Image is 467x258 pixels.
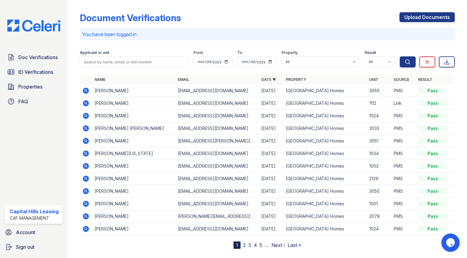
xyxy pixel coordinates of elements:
[248,242,251,248] a: 3
[367,135,391,147] td: 3051
[418,188,447,194] div: Pass
[10,208,59,215] div: Capital Hills Leasing
[175,173,259,185] td: [EMAIL_ADDRESS][DOMAIN_NAME]
[391,185,416,198] td: PMS
[175,135,259,147] td: [EMAIL_ADDRESS][PERSON_NAME][DOMAIN_NAME]
[175,85,259,97] td: [EMAIL_ADDRESS][DOMAIN_NAME]
[367,147,391,160] td: 1034
[283,185,367,198] td: [GEOGRAPHIC_DATA] Homes
[5,95,63,108] a: FAQ
[18,54,58,61] span: Doc Verifications
[441,233,461,252] iframe: chat widget
[259,242,262,248] a: 5
[16,229,35,236] span: Account
[367,198,391,210] td: 1001
[367,223,391,235] td: 1024
[369,77,378,82] a: Unit
[259,223,283,235] td: [DATE]
[80,50,109,55] label: Applicant or unit
[418,77,432,82] a: Result
[261,77,276,82] a: Date ▼
[288,242,301,248] a: Last »
[283,110,367,122] td: [GEOGRAPHIC_DATA] Homes
[259,85,283,97] td: [DATE]
[259,97,283,110] td: [DATE]
[92,173,175,185] td: [PERSON_NAME]
[175,210,259,223] td: [PERSON_NAME][EMAIL_ADDRESS][DOMAIN_NAME]
[92,97,175,110] td: [PERSON_NAME]
[283,97,367,110] td: [GEOGRAPHIC_DATA] Homes
[265,241,269,249] span: …
[259,198,283,210] td: [DATE]
[92,185,175,198] td: [PERSON_NAME]
[175,147,259,160] td: [EMAIL_ADDRESS][DOMAIN_NAME]
[391,147,416,160] td: PMS
[193,50,203,55] label: From
[391,122,416,135] td: PMS
[92,135,175,147] td: [PERSON_NAME]
[283,210,367,223] td: [GEOGRAPHIC_DATA] Homes
[259,173,283,185] td: [DATE]
[286,77,306,82] a: Property
[367,122,391,135] td: 3033
[92,147,175,160] td: [PERSON_NAME][US_STATE]
[233,241,241,249] div: 1
[281,50,298,55] label: Property
[391,85,416,97] td: PMS
[283,122,367,135] td: [GEOGRAPHIC_DATA] Homes
[391,173,416,185] td: PMS
[418,125,447,131] div: Pass
[2,20,65,32] img: CE_Logo_Blue-a8612792a0a2168367f1c8372b55b34899dd931a85d93a1a3d3e32e68fde9ad4.png
[18,98,28,105] span: FAQ
[391,110,416,122] td: PMS
[92,122,175,135] td: [PERSON_NAME] [PERSON_NAME]
[92,160,175,173] td: [PERSON_NAME]
[259,147,283,160] td: [DATE]
[243,242,246,248] a: 2
[259,160,283,173] td: [DATE]
[367,85,391,97] td: 3050
[418,138,447,144] div: Pass
[418,163,447,169] div: Pass
[271,242,285,248] a: Next ›
[92,85,175,97] td: [PERSON_NAME]
[283,223,367,235] td: [GEOGRAPHIC_DATA] Homes
[82,31,452,38] p: You have been logged in
[5,51,63,63] a: Doc Verifications
[5,66,63,78] a: ID Verifications
[92,198,175,210] td: [PERSON_NAME]
[18,68,53,76] span: ID Verifications
[418,113,447,119] div: Pass
[259,210,283,223] td: [DATE]
[367,210,391,223] td: 2078
[80,12,181,23] div: Document Verifications
[259,185,283,198] td: [DATE]
[283,147,367,160] td: [GEOGRAPHIC_DATA] Homes
[283,85,367,97] td: [GEOGRAPHIC_DATA] Homes
[418,150,447,157] div: Pass
[418,100,447,106] div: Pass
[175,198,259,210] td: [EMAIL_ADDRESS][DOMAIN_NAME]
[418,213,447,219] div: Pass
[5,81,63,93] a: Properties
[175,122,259,135] td: [EMAIL_ADDRESS][DOMAIN_NAME]
[175,185,259,198] td: [EMAIL_ADDRESS][DOMAIN_NAME]
[283,198,367,210] td: [GEOGRAPHIC_DATA] Homes
[391,135,416,147] td: PMS
[80,56,189,67] input: Search by name, email, or unit number
[367,97,391,110] td: 1112
[391,97,416,110] td: Link
[175,160,259,173] td: [EMAIL_ADDRESS][DOMAIN_NAME]
[175,110,259,122] td: [EMAIL_ADDRESS][DOMAIN_NAME]
[391,160,416,173] td: PMS
[2,241,65,253] a: Sign out
[391,210,416,223] td: PMS
[92,210,175,223] td: [PERSON_NAME]
[367,173,391,185] td: 2129
[10,215,59,221] div: CAF Management
[391,198,416,210] td: PMS
[418,88,447,94] div: Pass
[16,243,35,251] span: Sign out
[175,223,259,235] td: [EMAIL_ADDRESS][DOMAIN_NAME]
